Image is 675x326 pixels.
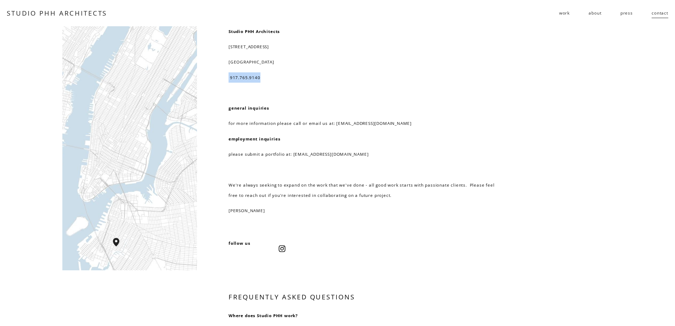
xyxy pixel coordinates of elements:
[229,180,502,201] p: We're always seeking to expand on the work that we've done - all good work starts with passionate...
[229,205,502,216] p: [PERSON_NAME]
[229,136,280,142] strong: employment inquiries
[229,149,502,159] p: please submit a portfolio at: [EMAIL_ADDRESS][DOMAIN_NAME]
[559,8,570,18] span: work
[279,245,286,252] a: Instagram
[229,118,502,128] p: for more information please call or email us at: [EMAIL_ADDRESS][DOMAIN_NAME]
[229,42,502,52] p: [STREET_ADDRESS]
[229,57,502,67] p: [GEOGRAPHIC_DATA]
[229,240,250,246] strong: follow us
[7,9,107,17] a: STUDIO PHH ARCHITECTS
[620,7,633,19] a: press
[229,72,502,83] p: 917.765.9140
[229,105,269,111] strong: general inquiries
[652,7,668,19] a: contact
[229,313,298,318] strong: Where does Studio PHH work?
[559,7,570,19] a: folder dropdown
[229,292,502,302] h3: FREQUENTLY ASKED QUESTIONS
[589,7,601,19] a: about
[229,28,280,34] strong: Studio PHH Architects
